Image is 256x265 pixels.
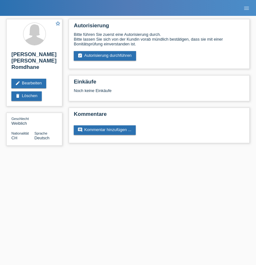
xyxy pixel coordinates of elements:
i: assignment_turned_in [78,53,83,58]
i: comment [78,127,83,132]
a: editBearbeiten [11,79,46,88]
h2: Autorisierung [74,23,245,32]
a: menu [240,6,253,10]
h2: Kommentare [74,111,245,121]
div: Noch keine Einkäufe [74,88,245,98]
i: delete [15,93,20,98]
a: commentKommentar hinzufügen ... [74,125,136,135]
span: Nationalität [11,131,29,135]
span: Geschlecht [11,117,29,121]
a: star_border [55,21,61,27]
i: edit [15,81,20,86]
div: Bitte führen Sie zuerst eine Autorisierung durch. Bitte lassen Sie sich von der Kundin vorab münd... [74,32,245,46]
a: deleteLöschen [11,91,42,101]
span: Deutsch [34,136,50,140]
h2: Einkäufe [74,79,245,88]
i: menu [243,5,250,11]
span: Sprache [34,131,47,135]
a: assignment_turned_inAutorisierung durchführen [74,51,136,61]
h2: [PERSON_NAME] [PERSON_NAME] Romdhane [11,51,57,74]
i: star_border [55,21,61,26]
span: Schweiz [11,136,17,140]
div: Weiblich [11,116,34,126]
